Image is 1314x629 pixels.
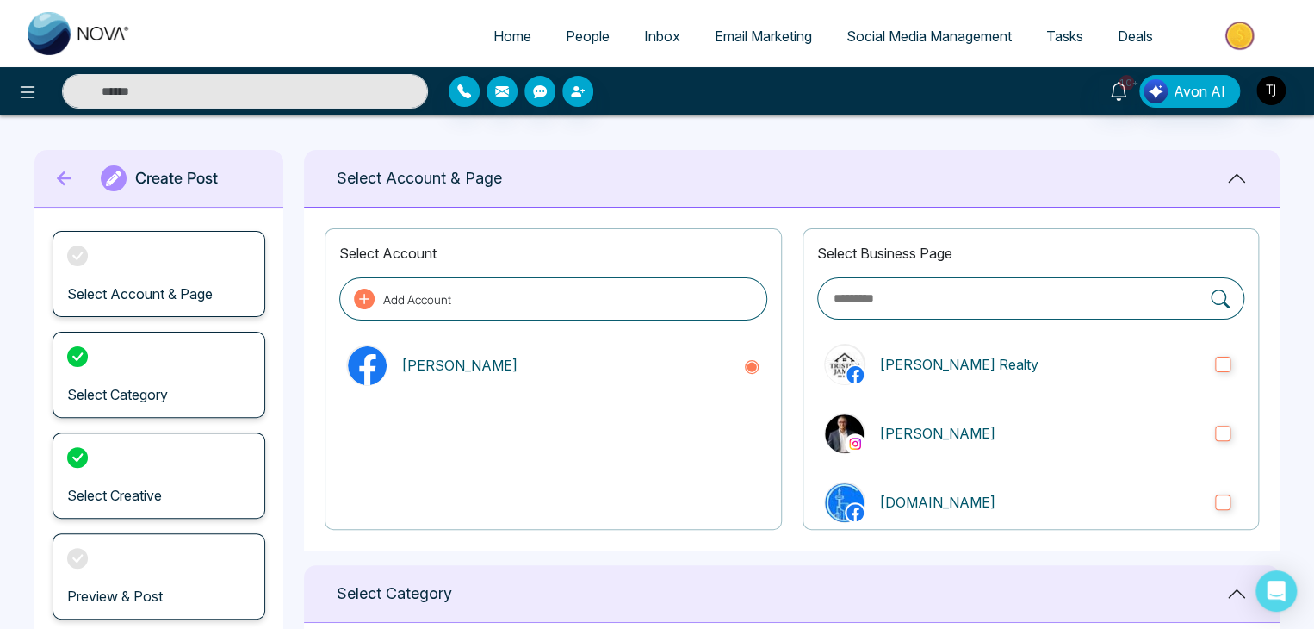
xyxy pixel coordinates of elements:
p: [PERSON_NAME] [879,423,1201,444]
h1: Select Account & Page [337,169,502,188]
p: Add Account [383,290,451,308]
img: CondoHub.ca [825,483,864,522]
a: Inbox [627,20,697,53]
h3: Select Account & Page [67,286,213,302]
h1: Select Category [337,584,452,603]
div: Open Intercom Messenger [1255,570,1297,612]
a: Tasks [1029,20,1100,53]
a: Deals [1100,20,1170,53]
img: User Avatar [1256,76,1286,105]
h3: Select Category [67,387,168,403]
span: Avon AI [1174,81,1225,102]
span: Home [493,28,531,45]
img: instagram [846,435,864,452]
img: Nova CRM Logo [28,12,131,55]
img: Triston James [825,414,864,453]
p: [PERSON_NAME] [401,355,728,376]
a: Email Marketing [697,20,829,53]
span: Tasks [1046,28,1083,45]
button: Avon AI [1139,75,1240,108]
span: Social Media Management [846,28,1012,45]
p: Select Business Page [817,243,1244,264]
img: Triston James Realty [825,346,864,384]
p: [PERSON_NAME] Realty [879,354,1201,375]
p: Select Account [339,243,766,264]
a: Social Media Management [829,20,1029,53]
span: Email Marketing [715,28,812,45]
span: People [566,28,610,45]
a: People [549,20,627,53]
span: Inbox [644,28,680,45]
button: Add Account [339,277,766,321]
h3: Select Creative [67,488,162,504]
h1: Create Post [135,169,218,188]
a: Home [476,20,549,53]
img: Market-place.gif [1179,16,1304,55]
a: 10+ [1098,75,1139,105]
h3: Preview & Post [67,589,163,605]
input: instagramTriston James[PERSON_NAME] [1215,426,1230,441]
span: Deals [1118,28,1153,45]
input: CondoHub.ca[DOMAIN_NAME] [1215,495,1230,510]
input: Triston James Realty[PERSON_NAME] Realty [1215,357,1230,372]
img: Lead Flow [1144,79,1168,103]
p: [DOMAIN_NAME] [879,492,1201,513]
span: 10+ [1119,75,1134,90]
